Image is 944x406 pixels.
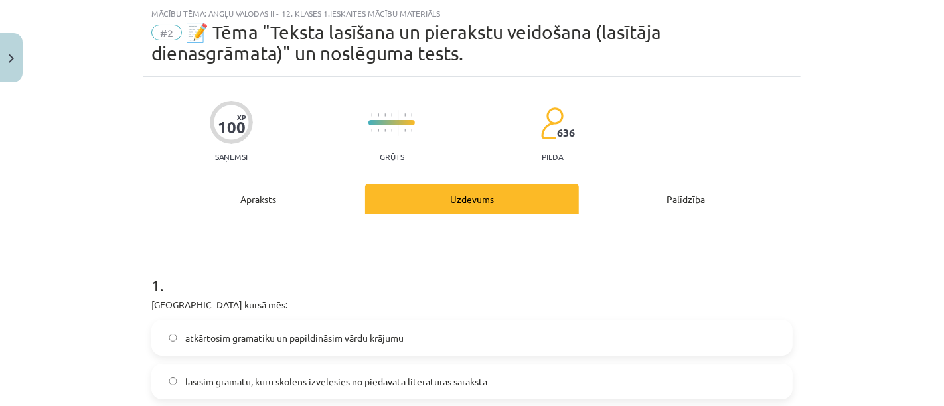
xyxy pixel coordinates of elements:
[185,375,487,389] span: lasīsim grāmatu, kuru skolēns izvēlēsies no piedāvātā literatūras saraksta
[151,184,365,214] div: Apraksts
[210,152,253,161] p: Saņemsi
[411,129,412,132] img: icon-short-line-57e1e144782c952c97e751825c79c345078a6d821885a25fce030b3d8c18986b.svg
[151,25,182,40] span: #2
[557,127,575,139] span: 636
[380,152,404,161] p: Grūts
[185,331,404,345] span: atkārtosim gramatiku un papildināsim vārdu krājumu
[169,377,177,386] input: lasīsim grāmatu, kuru skolēns izvēlēsies no piedāvātā literatūras saraksta
[151,298,793,312] p: [GEOGRAPHIC_DATA] kursā mēs:
[371,129,372,132] img: icon-short-line-57e1e144782c952c97e751825c79c345078a6d821885a25fce030b3d8c18986b.svg
[542,152,563,161] p: pilda
[169,334,177,342] input: atkārtosim gramatiku un papildināsim vārdu krājumu
[411,113,412,117] img: icon-short-line-57e1e144782c952c97e751825c79c345078a6d821885a25fce030b3d8c18986b.svg
[378,113,379,117] img: icon-short-line-57e1e144782c952c97e751825c79c345078a6d821885a25fce030b3d8c18986b.svg
[579,184,793,214] div: Palīdzība
[218,118,246,137] div: 100
[365,184,579,214] div: Uzdevums
[378,129,379,132] img: icon-short-line-57e1e144782c952c97e751825c79c345078a6d821885a25fce030b3d8c18986b.svg
[151,253,793,294] h1: 1 .
[9,54,14,63] img: icon-close-lesson-0947bae3869378f0d4975bcd49f059093ad1ed9edebbc8119c70593378902aed.svg
[404,129,406,132] img: icon-short-line-57e1e144782c952c97e751825c79c345078a6d821885a25fce030b3d8c18986b.svg
[404,113,406,117] img: icon-short-line-57e1e144782c952c97e751825c79c345078a6d821885a25fce030b3d8c18986b.svg
[151,9,793,18] div: Mācību tēma: Angļu valodas ii - 12. klases 1.ieskaites mācību materiāls
[384,113,386,117] img: icon-short-line-57e1e144782c952c97e751825c79c345078a6d821885a25fce030b3d8c18986b.svg
[151,21,661,64] span: 📝 Tēma "Teksta lasīšana un pierakstu veidošana (lasītāja dienasgrāmata)" un noslēguma tests.
[237,113,246,121] span: XP
[391,129,392,132] img: icon-short-line-57e1e144782c952c97e751825c79c345078a6d821885a25fce030b3d8c18986b.svg
[384,129,386,132] img: icon-short-line-57e1e144782c952c97e751825c79c345078a6d821885a25fce030b3d8c18986b.svg
[391,113,392,117] img: icon-short-line-57e1e144782c952c97e751825c79c345078a6d821885a25fce030b3d8c18986b.svg
[398,110,399,136] img: icon-long-line-d9ea69661e0d244f92f715978eff75569469978d946b2353a9bb055b3ed8787d.svg
[371,113,372,117] img: icon-short-line-57e1e144782c952c97e751825c79c345078a6d821885a25fce030b3d8c18986b.svg
[540,107,564,140] img: students-c634bb4e5e11cddfef0936a35e636f08e4e9abd3cc4e673bd6f9a4125e45ecb1.svg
